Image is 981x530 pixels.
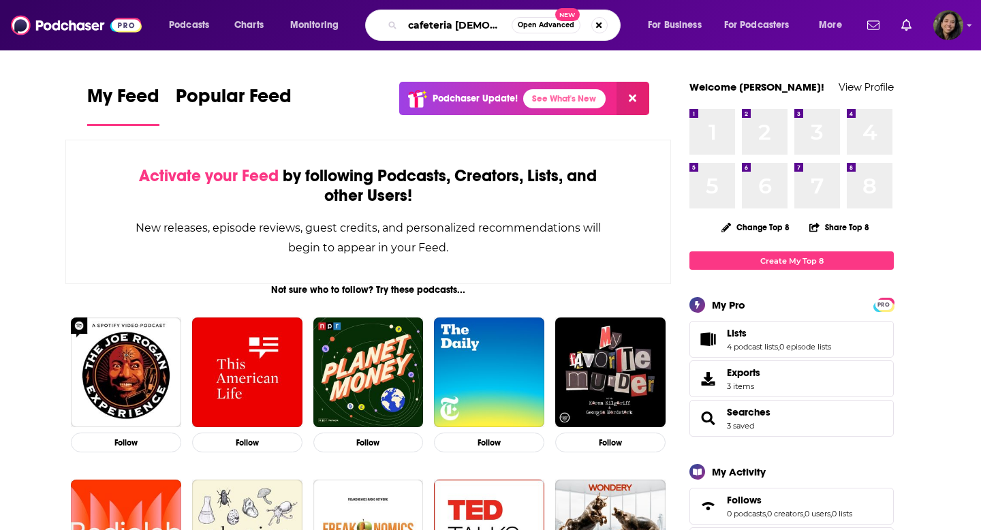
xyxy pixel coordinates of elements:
input: Search podcasts, credits, & more... [403,14,512,36]
a: Show notifications dropdown [896,14,917,37]
button: Change Top 8 [713,219,798,236]
a: Charts [225,14,272,36]
span: , [778,342,779,352]
a: PRO [875,299,892,309]
span: Logged in as BroadleafBooks2 [933,10,963,40]
button: open menu [809,14,859,36]
span: Exports [727,367,760,379]
span: Activate your Feed [139,166,279,186]
img: Planet Money [313,317,424,428]
a: Follows [727,494,852,506]
a: Searches [727,406,770,418]
a: Welcome [PERSON_NAME]! [689,80,824,93]
a: 0 episode lists [779,342,831,352]
img: This American Life [192,317,302,428]
button: open menu [638,14,719,36]
a: Lists [727,327,831,339]
span: Monitoring [290,16,339,35]
span: PRO [875,300,892,310]
span: Searches [689,400,894,437]
span: Exports [694,369,721,388]
a: Create My Top 8 [689,251,894,270]
span: , [803,509,805,518]
div: New releases, episode reviews, guest credits, and personalized recommendations will begin to appe... [134,218,602,258]
a: Follows [694,497,721,516]
button: Follow [555,433,666,452]
span: Charts [234,16,264,35]
span: Follows [727,494,762,506]
div: My Pro [712,298,745,311]
a: Lists [694,330,721,349]
button: Follow [71,433,181,452]
span: More [819,16,842,35]
a: My Feed [87,84,159,126]
a: 0 creators [767,509,803,518]
a: View Profile [839,80,894,93]
button: Follow [313,433,424,452]
a: 3 saved [727,421,754,431]
img: My Favorite Murder with Karen Kilgariff and Georgia Hardstark [555,317,666,428]
span: Lists [689,321,894,358]
a: 0 users [805,509,830,518]
span: Follows [689,488,894,525]
span: For Podcasters [724,16,790,35]
button: Open AdvancedNew [512,17,580,33]
button: open menu [159,14,227,36]
img: Podchaser - Follow, Share and Rate Podcasts [11,12,142,38]
a: Show notifications dropdown [862,14,885,37]
p: Podchaser Update! [433,93,518,104]
button: open menu [281,14,356,36]
button: Follow [192,433,302,452]
span: Lists [727,327,747,339]
a: Exports [689,360,894,397]
div: My Activity [712,465,766,478]
div: by following Podcasts, Creators, Lists, and other Users! [134,166,602,206]
img: The Daily [434,317,544,428]
a: Popular Feed [176,84,292,126]
div: Search podcasts, credits, & more... [378,10,634,41]
button: open menu [715,14,809,36]
span: Podcasts [169,16,209,35]
span: Popular Feed [176,84,292,116]
button: Share Top 8 [809,214,870,240]
a: 4 podcast lists [727,342,778,352]
div: Not sure who to follow? Try these podcasts... [65,284,671,296]
span: My Feed [87,84,159,116]
a: 0 lists [832,509,852,518]
button: Show profile menu [933,10,963,40]
span: New [555,8,580,21]
a: 0 podcasts [727,509,766,518]
span: , [830,509,832,518]
span: , [766,509,767,518]
img: The Joe Rogan Experience [71,317,181,428]
a: Searches [694,409,721,428]
button: Follow [434,433,544,452]
a: See What's New [523,89,606,108]
span: Open Advanced [518,22,574,29]
img: User Profile [933,10,963,40]
span: For Business [648,16,702,35]
span: 3 items [727,381,760,391]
